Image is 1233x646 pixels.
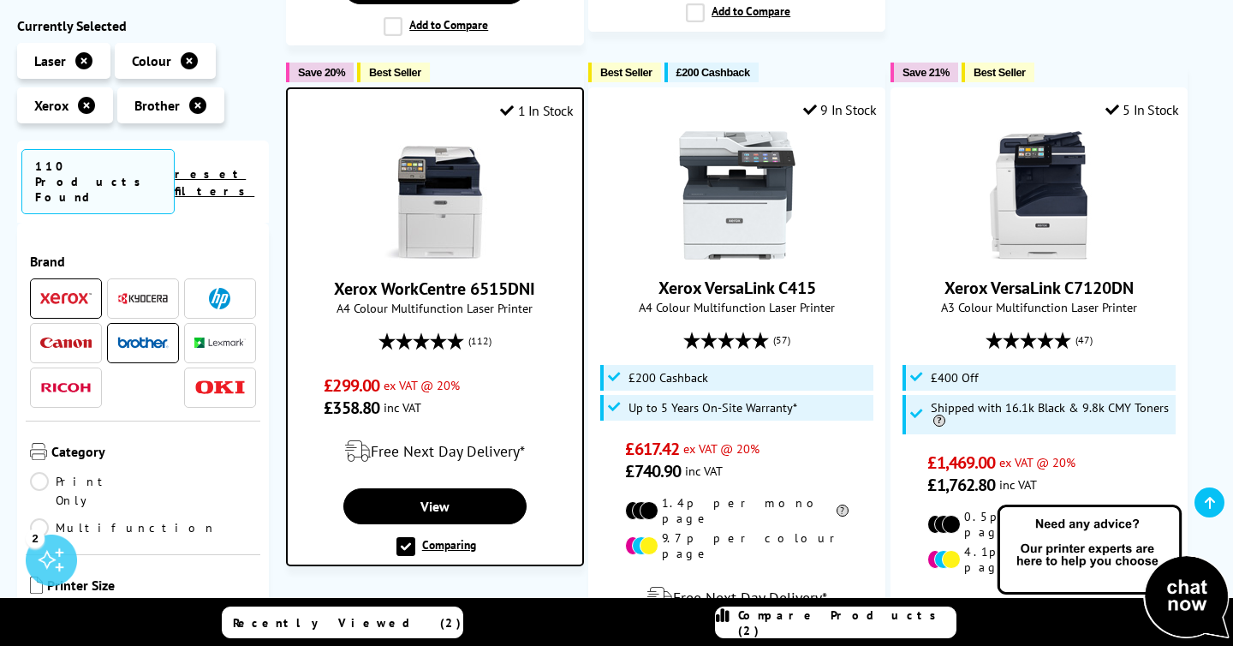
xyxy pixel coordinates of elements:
[324,374,379,397] span: £299.00
[773,324,790,356] span: (57)
[296,428,574,476] div: modal_delivery
[40,383,92,392] img: Ricoh
[673,131,801,260] img: Xerox VersaLink C415
[900,299,1179,315] span: A3 Colour Multifunction Laser Printer
[384,377,460,393] span: ex VAT @ 20%
[369,66,421,79] span: Best Seller
[600,66,652,79] span: Best Seller
[40,338,92,349] img: Canon
[944,277,1134,299] a: Xerox VersaLink C7120DN
[890,63,958,82] button: Save 21%
[927,544,1150,575] li: 4.1p per colour page
[194,332,246,354] a: Lexmark
[30,443,47,460] img: Category
[34,97,68,114] span: Xerox
[30,472,143,510] a: Print Only
[673,246,801,263] a: Xerox VersaLink C415
[975,246,1104,263] a: Xerox VersaLink C7120DN
[598,299,877,315] span: A4 Colour Multifunction Laser Printer
[26,529,45,547] div: 2
[999,454,1075,470] span: ex VAT @ 20%
[738,607,956,638] span: Compare Products (2)
[17,17,269,34] div: Currently Selected
[194,380,246,395] img: OKI
[686,3,790,22] label: Add to Compare
[803,101,877,118] div: 9 In Stock
[927,509,1150,540] li: 0.5p per mono page
[334,278,535,300] a: Xerox WorkCentre 6515DNI
[927,474,995,496] span: £1,762.80
[47,577,256,597] span: Printer Size
[396,537,476,556] label: Comparing
[40,332,92,354] a: Canon
[51,443,256,464] span: Category
[209,288,230,309] img: HP
[676,66,750,79] span: £200 Cashback
[175,166,254,199] a: reset filters
[194,288,246,309] a: HP
[927,452,995,474] span: £1,469.00
[194,338,246,349] img: Lexmark
[21,149,175,214] span: 110 Products Found
[658,277,816,299] a: Xerox VersaLink C415
[628,371,708,385] span: £200 Cashback
[715,607,956,638] a: Compare Products (2)
[664,63,759,82] button: £200 Cashback
[962,63,1034,82] button: Best Seller
[371,247,499,264] a: Xerox WorkCentre 6515DNI
[34,52,66,69] span: Laser
[974,66,1026,79] span: Best Seller
[40,288,92,309] a: Xerox
[683,440,759,457] span: ex VAT @ 20%
[117,288,169,309] a: Kyocera
[357,63,430,82] button: Best Seller
[286,63,354,82] button: Save 20%
[384,17,488,36] label: Add to Compare
[931,401,1171,428] span: Shipped with 16.1k Black & 9.8k CMY Toners
[628,401,797,415] span: Up to 5 Years On-Site Warranty*
[1075,324,1093,356] span: (47)
[902,66,950,79] span: Save 21%
[384,399,421,416] span: inc VAT
[30,253,256,270] span: Brand
[324,397,379,419] span: £358.80
[40,293,92,305] img: Xerox
[999,476,1037,493] span: inc VAT
[40,377,92,398] a: Ricoh
[1105,101,1179,118] div: 5 In Stock
[588,63,661,82] button: Best Seller
[931,371,979,385] span: £400 Off
[625,530,848,561] li: 9.7p per colour page
[343,488,527,524] a: View
[371,132,499,260] img: Xerox WorkCentre 6515DNI
[132,52,171,69] span: Colour
[117,292,169,305] img: Kyocera
[993,502,1233,643] img: Open Live Chat window
[500,102,574,119] div: 1 In Stock
[625,495,848,526] li: 1.4p per mono page
[117,337,169,349] img: Brother
[625,438,679,460] span: £617.42
[685,463,723,479] span: inc VAT
[468,325,491,357] span: (112)
[30,518,217,537] a: Multifunction
[134,97,180,114] span: Brother
[194,377,246,398] a: OKI
[117,332,169,354] a: Brother
[296,300,574,316] span: A4 Colour Multifunction Laser Printer
[598,574,877,622] div: modal_delivery
[298,66,345,79] span: Save 20%
[975,131,1104,260] img: Xerox VersaLink C7120DN
[233,615,462,631] span: Recently Viewed (2)
[222,607,463,638] a: Recently Viewed (2)
[625,460,681,482] span: £740.90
